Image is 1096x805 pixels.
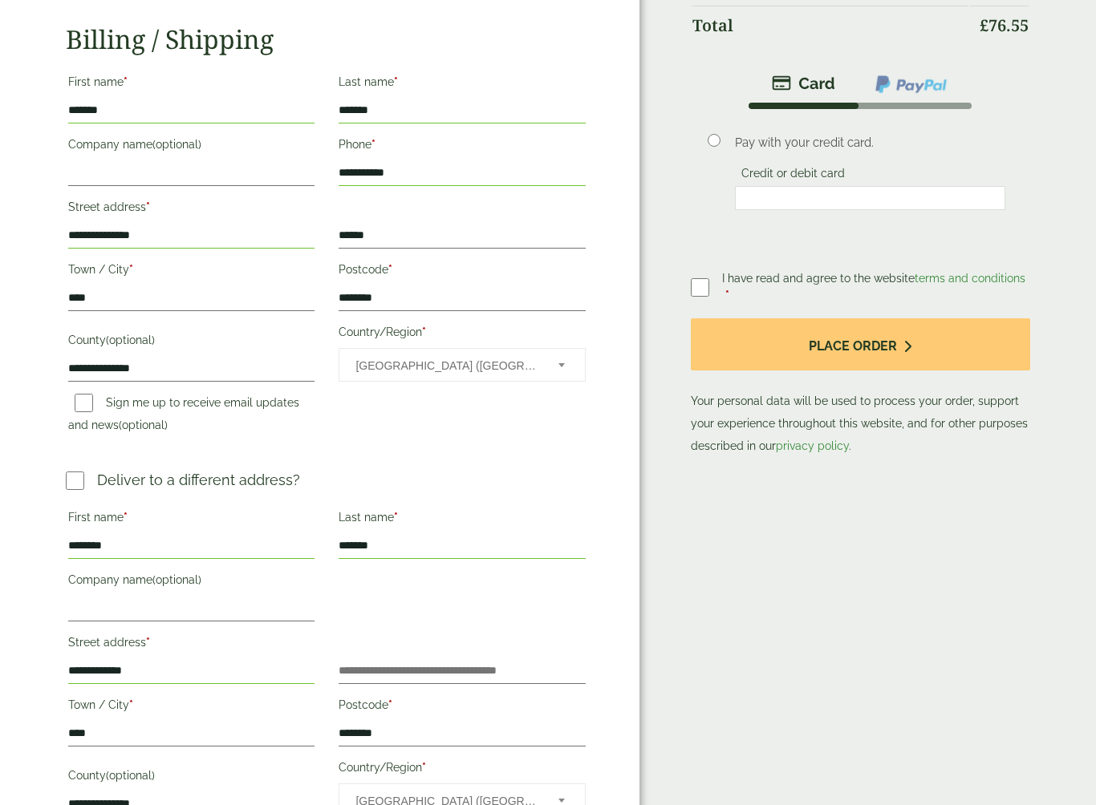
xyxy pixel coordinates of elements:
[691,319,1030,458] p: Your personal data will be used to process your order, support your experience throughout this we...
[68,330,315,357] label: County
[152,139,201,152] span: (optional)
[422,326,426,339] abbr: required
[735,135,1006,152] p: Pay with your credit card.
[339,757,585,784] label: Country/Region
[119,419,168,432] span: (optional)
[339,507,585,534] label: Last name
[339,349,585,382] span: Country/Region
[339,694,585,722] label: Postcode
[68,632,315,659] label: Street address
[371,139,375,152] abbr: required
[339,322,585,349] label: Country/Region
[106,334,155,347] span: (optional)
[146,637,150,649] abbr: required
[68,71,315,99] label: First name
[692,6,968,46] th: Total
[772,75,835,94] img: stripe.png
[740,192,1001,206] iframe: Secure card payment input frame
[980,15,1029,37] bdi: 76.55
[388,264,392,277] abbr: required
[355,350,536,383] span: United Kingdom (UK)
[388,699,392,712] abbr: required
[68,694,315,722] label: Town / City
[146,201,150,214] abbr: required
[874,75,948,95] img: ppcp-gateway.png
[776,440,849,453] a: privacy policy
[980,15,988,37] span: £
[725,289,729,302] abbr: required
[68,397,299,437] label: Sign me up to receive email updates and news
[124,512,128,524] abbr: required
[915,273,1025,285] a: terms and conditions
[68,196,315,224] label: Street address
[124,76,128,89] abbr: required
[394,76,398,89] abbr: required
[68,259,315,286] label: Town / City
[152,574,201,587] span: (optional)
[691,319,1030,371] button: Place order
[68,507,315,534] label: First name
[68,134,315,161] label: Company name
[129,264,133,277] abbr: required
[722,273,1025,285] span: I have read and agree to the website
[68,765,315,792] label: County
[129,699,133,712] abbr: required
[339,259,585,286] label: Postcode
[339,134,585,161] label: Phone
[97,470,300,491] p: Deliver to a different address?
[422,762,426,775] abbr: required
[106,770,155,783] span: (optional)
[75,394,93,413] input: Sign me up to receive email updates and news(optional)
[66,25,588,55] h2: Billing / Shipping
[394,512,398,524] abbr: required
[68,569,315,597] label: Company name
[735,168,851,185] label: Credit or debit card
[339,71,585,99] label: Last name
